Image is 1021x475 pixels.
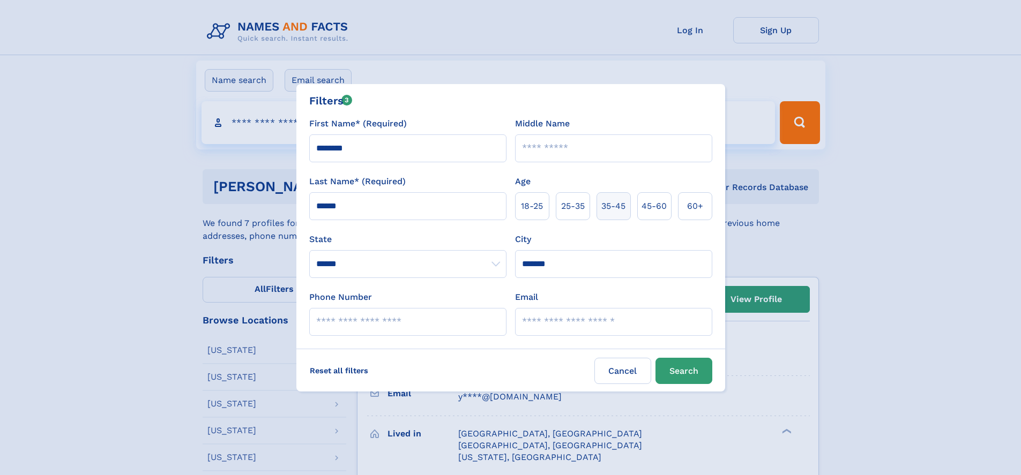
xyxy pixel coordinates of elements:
div: Filters [309,93,353,109]
span: 35‑45 [601,200,625,213]
label: State [309,233,506,246]
label: City [515,233,531,246]
span: 60+ [687,200,703,213]
label: Last Name* (Required) [309,175,406,188]
span: 18‑25 [521,200,543,213]
label: Reset all filters [303,358,375,383]
label: Phone Number [309,291,372,304]
span: 25‑35 [561,200,585,213]
label: Age [515,175,531,188]
label: First Name* (Required) [309,117,407,130]
label: Middle Name [515,117,570,130]
span: 45‑60 [642,200,667,213]
label: Email [515,291,538,304]
label: Cancel [594,358,651,384]
button: Search [655,358,712,384]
